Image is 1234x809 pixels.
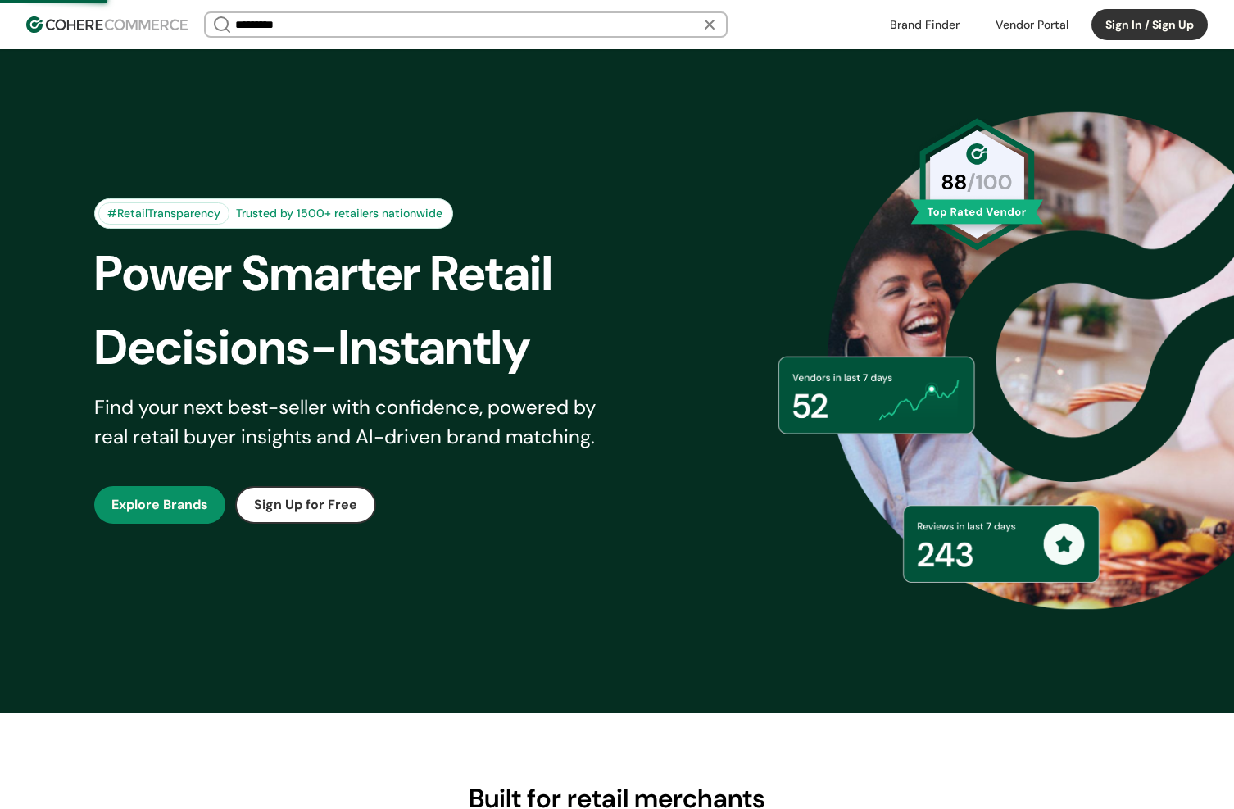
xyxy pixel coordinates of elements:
[235,486,376,524] button: Sign Up for Free
[98,202,229,225] div: #RetailTransparency
[94,486,225,524] button: Explore Brands
[1091,9,1208,40] button: Sign In / Sign Up
[94,393,617,452] div: Find your next best-seller with confidence, powered by real retail buyer insights and AI-driven b...
[26,16,188,33] img: Cohere Logo
[229,205,449,222] div: Trusted by 1500+ retailers nationwide
[94,311,645,384] div: Decisions-Instantly
[94,237,645,311] div: Power Smarter Retail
